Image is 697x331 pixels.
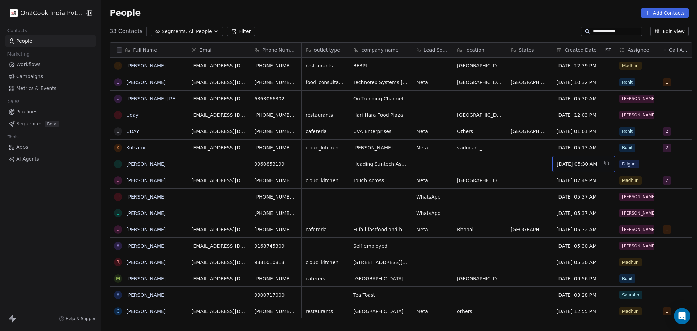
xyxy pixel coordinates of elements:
[254,259,297,266] span: 9381010813
[416,128,449,135] span: Meta
[457,144,502,151] span: vadodara_
[457,177,502,184] span: [GEOGRAPHIC_DATA]
[5,83,96,94] a: Metrics & Events
[457,308,502,315] span: others_
[191,112,246,119] span: [EMAIL_ADDRESS][DOMAIN_NAME]
[506,43,552,57] div: States
[116,79,120,86] div: U
[45,121,59,127] span: Beta
[126,243,166,249] a: [PERSON_NAME]
[510,128,548,135] span: [GEOGRAPHIC_DATA]
[254,112,297,119] span: [PHONE_NUMBER]
[663,144,671,152] span: 2
[306,275,345,282] span: caterers
[191,242,246,249] span: [EMAIL_ADDRESS][DOMAIN_NAME]
[353,242,408,249] span: Self employed
[116,258,120,266] div: R
[116,128,120,135] div: U
[126,63,166,68] a: [PERSON_NAME]
[5,142,96,153] a: Apps
[465,47,484,53] span: location
[663,307,671,315] span: 1
[510,226,548,233] span: [GEOGRAPHIC_DATA]
[353,291,408,298] span: Tea Toast
[8,7,80,19] button: On2Cook India Pvt. Ltd.
[353,161,408,168] span: Heading Suntech Associates
[565,47,596,53] span: Created Date
[254,62,297,69] span: [PHONE_NUMBER]
[556,128,611,135] span: [DATE] 01:01 PM
[187,43,250,57] div: Email
[189,28,212,35] span: All People
[619,78,635,86] span: Ronit
[349,43,412,57] div: company name
[306,226,345,233] span: cafeteria
[10,9,18,17] img: on2cook%20logo-04%20copy.jpg
[4,26,30,36] span: Contacts
[663,225,671,234] span: 1
[254,79,297,86] span: [PHONE_NUMBER]
[16,37,32,45] span: People
[5,35,96,47] a: People
[306,112,345,119] span: restaurants
[116,308,120,315] div: C
[353,95,408,102] span: On Trending Channel
[416,308,449,315] span: Meta
[254,177,297,184] span: [PHONE_NUMBER]
[5,59,96,70] a: Workflows
[16,156,39,163] span: AI Agents
[424,47,449,53] span: Lead Source
[126,80,166,85] a: [PERSON_NAME]
[126,96,207,101] a: [PERSON_NAME] [PERSON_NAME]
[126,194,166,200] a: [PERSON_NAME]
[306,177,345,184] span: cloud_kitchen
[306,144,345,151] span: cloud_kitchen
[262,47,297,53] span: Phone Number
[556,79,611,86] span: [DATE] 10:32 PM
[615,43,659,57] div: Assignee
[5,154,96,165] a: AI Agents
[254,95,297,102] span: 6363066302
[457,79,502,86] span: [GEOGRAPHIC_DATA]
[126,292,166,298] a: [PERSON_NAME]
[619,176,642,185] span: Madhuri
[457,62,502,69] span: [GEOGRAPHIC_DATA]
[619,144,635,152] span: Ronit
[254,161,297,168] span: 9960853199
[412,43,453,57] div: Lead Source
[353,177,408,184] span: Touch Across
[416,79,449,86] span: Meta
[619,258,642,266] span: Madhuri
[254,275,297,282] span: [PHONE_NUMBER]
[199,47,213,53] span: Email
[5,96,22,107] span: Sales
[126,210,166,216] a: [PERSON_NAME]
[126,145,145,151] a: Kulkarni
[416,177,449,184] span: Meta
[353,79,408,86] span: Technotex Systems [GEOGRAPHIC_DATA]
[353,275,408,282] span: [GEOGRAPHIC_DATA]
[117,144,120,151] div: K
[126,112,139,118] a: Uday
[116,193,120,200] div: U
[254,144,297,151] span: [PHONE_NUMBER]
[302,43,349,57] div: outlet type
[619,193,654,201] span: [PERSON_NAME]
[4,49,32,59] span: Marketing
[416,226,449,233] span: Meta
[116,226,120,233] div: U
[250,43,301,57] div: Phone Number
[254,242,297,249] span: 9168745309
[353,226,408,233] span: Fufaji fastfood and beverage
[116,177,120,184] div: U
[126,178,166,183] a: [PERSON_NAME]
[353,144,408,151] span: [PERSON_NAME]
[191,308,246,315] span: [EMAIL_ADDRESS][DOMAIN_NAME]
[254,210,297,217] span: [PHONE_NUMBER]
[557,161,598,168] span: [DATE] 05:30 AM
[353,128,408,135] span: UVA Enterprises
[556,193,611,200] span: [DATE] 05:37 AM
[254,128,297,135] span: [PHONE_NUMBER]
[605,47,611,53] span: IST
[619,209,654,217] span: [PERSON_NAME]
